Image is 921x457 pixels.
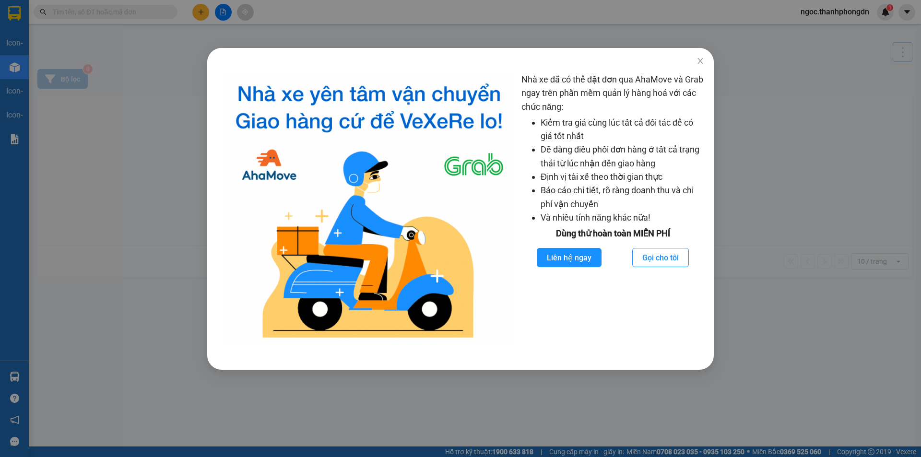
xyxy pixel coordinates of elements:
[224,73,514,346] img: logo
[642,252,679,264] span: Gọi cho tôi
[547,252,591,264] span: Liên hệ ngay
[632,248,689,267] button: Gọi cho tôi
[541,170,704,184] li: Định vị tài xế theo thời gian thực
[541,211,704,224] li: Và nhiều tính năng khác nữa!
[541,116,704,143] li: Kiểm tra giá cùng lúc tất cả đối tác để có giá tốt nhất
[687,48,714,75] button: Close
[521,227,704,240] div: Dùng thử hoàn toàn MIỄN PHÍ
[537,248,602,267] button: Liên hệ ngay
[541,143,704,170] li: Dễ dàng điều phối đơn hàng ở tất cả trạng thái từ lúc nhận đến giao hàng
[521,73,704,346] div: Nhà xe đã có thể đặt đơn qua AhaMove và Grab ngay trên phần mềm quản lý hàng hoá với các chức năng:
[697,57,704,65] span: close
[541,184,704,211] li: Báo cáo chi tiết, rõ ràng doanh thu và chi phí vận chuyển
